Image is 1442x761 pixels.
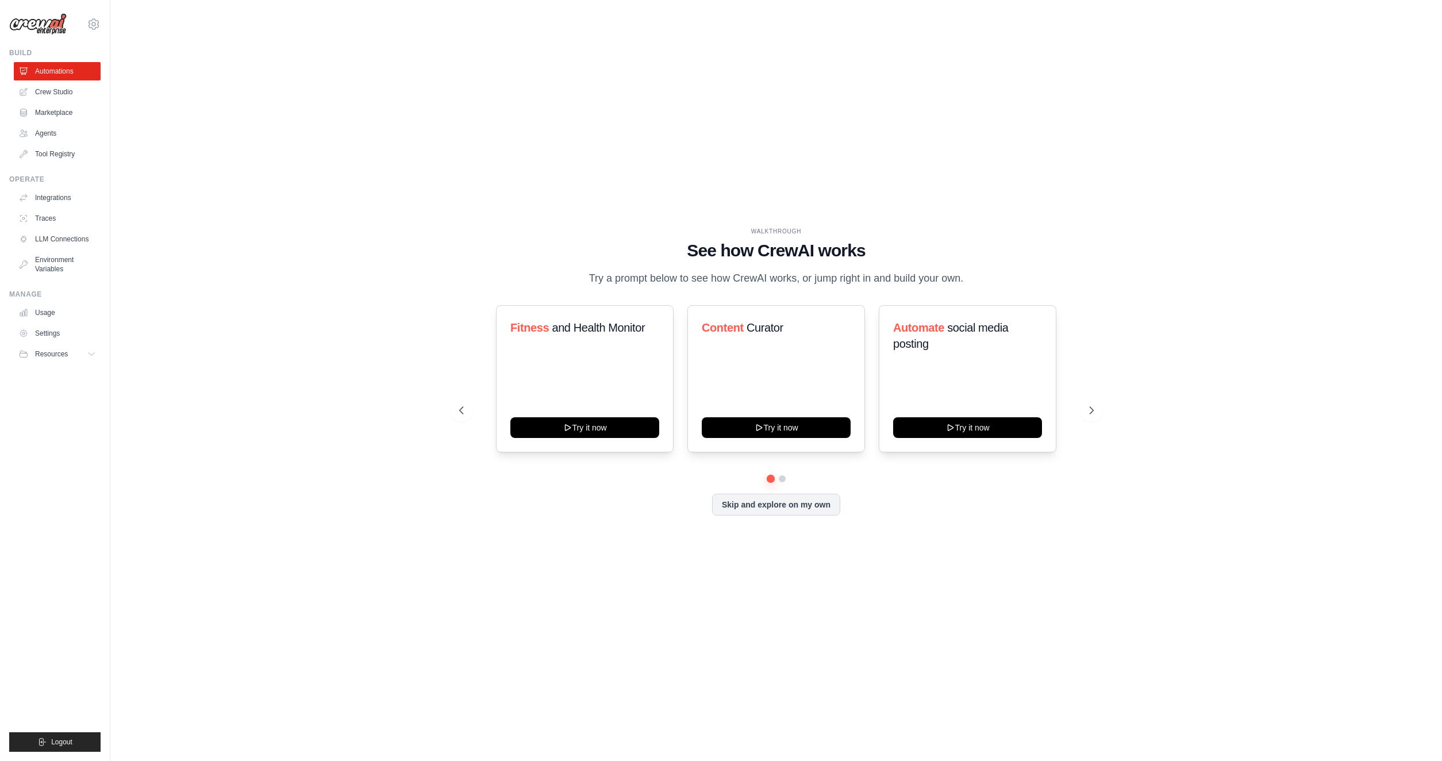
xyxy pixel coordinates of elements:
a: Automations [14,62,101,80]
span: social media posting [893,321,1009,350]
p: Try a prompt below to see how CrewAI works, or jump right in and build your own. [583,270,970,287]
h1: See how CrewAI works [459,240,1094,261]
a: Environment Variables [14,251,101,278]
div: WALKTHROUGH [459,227,1094,236]
div: Operate [9,175,101,184]
span: Content [702,321,744,334]
div: Build [9,48,101,57]
button: Try it now [510,417,659,438]
a: LLM Connections [14,230,101,248]
span: and Health Monitor [552,321,645,334]
img: Logo [9,13,67,35]
a: Usage [14,303,101,322]
span: Automate [893,321,944,334]
a: Integrations [14,189,101,207]
button: Skip and explore on my own [712,494,840,516]
a: Crew Studio [14,83,101,101]
a: Agents [14,124,101,143]
div: Manage [9,290,101,299]
button: Try it now [702,417,851,438]
a: Traces [14,209,101,228]
a: Tool Registry [14,145,101,163]
button: Logout [9,732,101,752]
span: Curator [747,321,783,334]
a: Settings [14,324,101,343]
button: Resources [14,345,101,363]
a: Marketplace [14,103,101,122]
span: Logout [51,737,72,747]
span: Fitness [510,321,549,334]
span: Resources [35,349,68,359]
button: Try it now [893,417,1042,438]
